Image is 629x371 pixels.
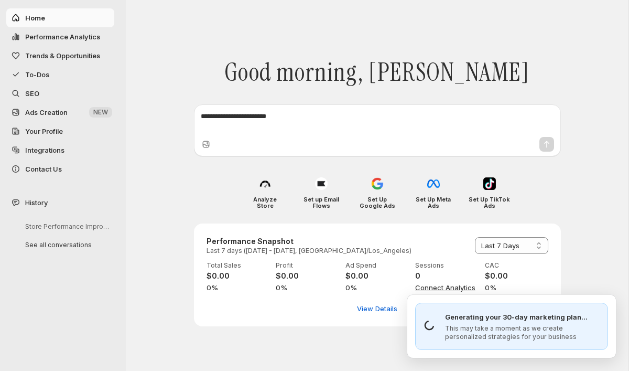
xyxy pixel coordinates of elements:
button: Contact Us [6,160,114,178]
span: 0% [276,282,339,293]
span: Integrations [25,146,64,154]
p: Sessions [415,261,479,270]
span: Your Profile [25,127,63,135]
h4: $0.00 [345,271,409,281]
img: Set Up TikTok Ads icon [483,177,496,190]
button: Store Performance Improvement Analysis [17,218,116,235]
h4: Set Up Google Ads [356,196,398,209]
p: Last 7 days ([DATE] - [DATE], [GEOGRAPHIC_DATA]/Los_Angeles) [207,247,411,255]
span: To-Dos [25,70,49,79]
h4: Set Up TikTok Ads [469,196,510,209]
span: NEW [93,108,108,116]
h4: $0.00 [207,271,270,281]
h4: Set Up Meta Ads [413,196,454,209]
span: History [25,197,48,208]
a: Your Profile [6,122,114,141]
p: Ad Spend [345,261,409,270]
span: Performance Analytics [25,33,100,41]
span: Contact Us [25,165,62,173]
button: Ads Creation [6,103,114,122]
span: Good morning, [PERSON_NAME] [224,57,529,88]
button: See all conversations [17,237,116,253]
button: Trends & Opportunities [6,46,114,65]
img: Analyze Store icon [259,177,272,190]
span: SEO [25,89,39,98]
p: This may take a moment as we create personalized strategies for your business [445,324,599,341]
span: Connect Analytics [415,282,479,293]
button: To-Dos [6,65,114,84]
span: 0% [485,282,548,293]
p: CAC [485,261,548,270]
img: Set Up Google Ads icon [371,177,384,190]
h4: Analyze Store [244,196,286,209]
button: View detailed performance [351,300,404,317]
span: 0% [207,282,270,293]
img: Set up Email Flows icon [315,177,328,190]
button: Home [6,8,114,27]
span: Ads Creation [25,108,68,116]
p: Generating your 30-day marketing plan... [445,312,599,322]
h4: 0 [415,271,479,281]
p: Profit [276,261,339,270]
span: Home [25,14,45,22]
span: Trends & Opportunities [25,51,100,60]
button: Upload image [201,139,211,150]
span: 0% [345,282,409,293]
h4: Set up Email Flows [300,196,342,209]
h4: $0.00 [485,271,548,281]
img: Set Up Meta Ads icon [427,177,440,190]
p: Total Sales [207,261,270,270]
span: View Details [357,303,397,314]
a: Integrations [6,141,114,160]
h3: Performance Snapshot [207,236,411,247]
button: Performance Analytics [6,27,114,46]
a: SEO [6,84,114,103]
h4: $0.00 [276,271,339,281]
